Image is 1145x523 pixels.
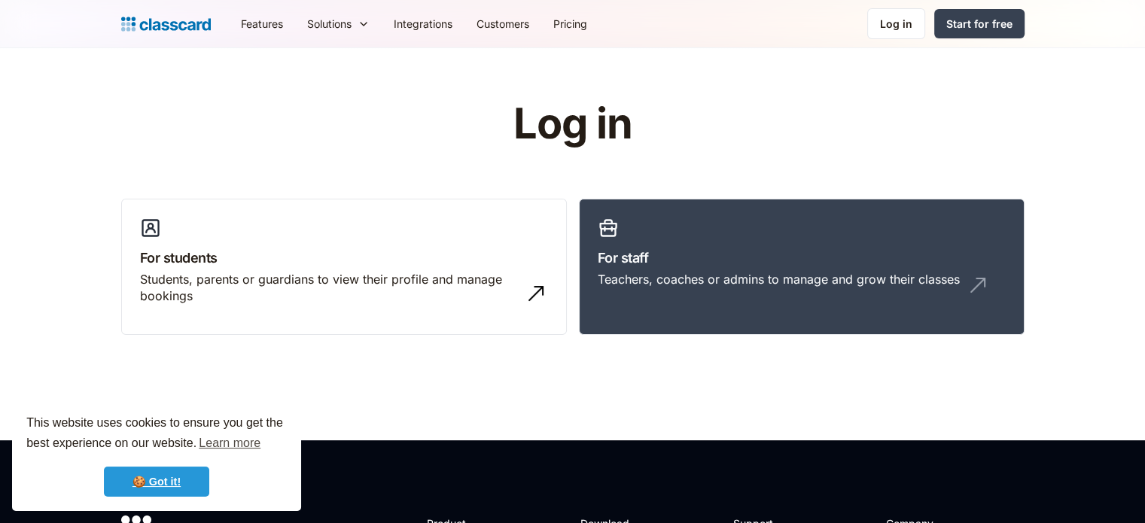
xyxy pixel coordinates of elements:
[121,14,211,35] a: Logo
[382,7,464,41] a: Integrations
[196,432,263,455] a: learn more about cookies
[464,7,541,41] a: Customers
[26,414,287,455] span: This website uses cookies to ensure you get the best experience on our website.
[579,199,1025,336] a: For staffTeachers, coaches or admins to manage and grow their classes
[12,400,301,511] div: cookieconsent
[121,199,567,336] a: For studentsStudents, parents or guardians to view their profile and manage bookings
[867,8,925,39] a: Log in
[333,101,812,147] h1: Log in
[140,248,548,268] h3: For students
[229,7,295,41] a: Features
[541,7,599,41] a: Pricing
[934,9,1025,38] a: Start for free
[946,16,1013,32] div: Start for free
[104,467,209,497] a: dismiss cookie message
[880,16,912,32] div: Log in
[598,271,960,287] div: Teachers, coaches or admins to manage and grow their classes
[598,248,1006,268] h3: For staff
[140,271,518,305] div: Students, parents or guardians to view their profile and manage bookings
[295,7,382,41] div: Solutions
[307,16,352,32] div: Solutions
